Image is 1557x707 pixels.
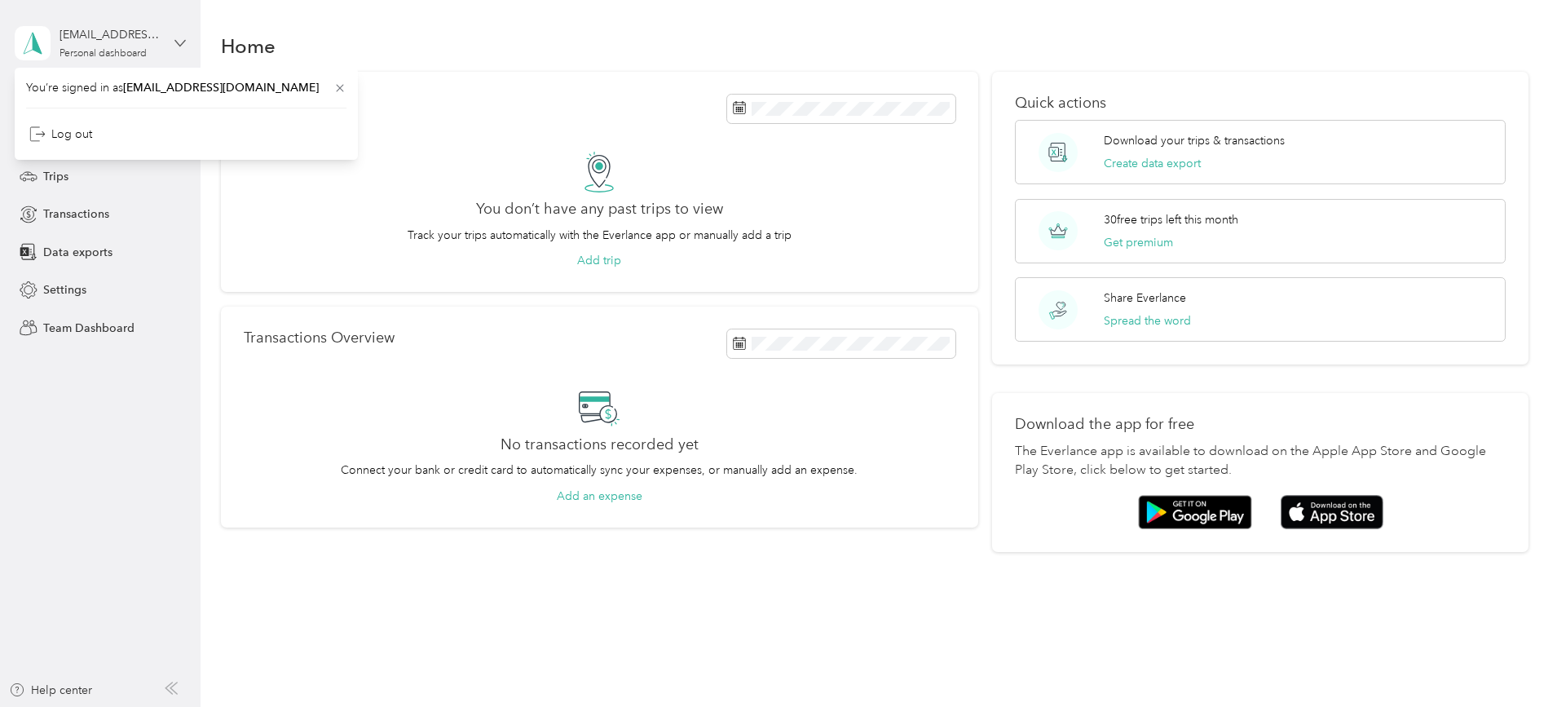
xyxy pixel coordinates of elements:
[43,320,135,337] span: Team Dashboard
[1138,495,1252,529] img: Google play
[9,682,92,699] button: Help center
[1466,616,1557,707] iframe: Everlance-gr Chat Button Frame
[43,168,68,185] span: Trips
[1104,132,1285,149] p: Download your trips & transactions
[408,227,792,244] p: Track your trips automatically with the Everlance app or manually add a trip
[1015,95,1506,112] p: Quick actions
[221,38,276,55] h1: Home
[1104,289,1186,307] p: Share Everlance
[341,462,858,479] p: Connect your bank or credit card to automatically sync your expenses, or manually add an expense.
[501,436,699,453] h2: No transactions recorded yet
[1281,495,1383,530] img: App store
[244,329,395,347] p: Transactions Overview
[1104,234,1173,251] button: Get premium
[60,49,147,59] div: Personal dashboard
[43,244,112,261] span: Data exports
[123,81,319,95] span: [EMAIL_ADDRESS][DOMAIN_NAME]
[1104,211,1238,228] p: 30 free trips left this month
[26,79,346,96] span: You’re signed in as
[1104,312,1191,329] button: Spread the word
[577,252,621,269] button: Add trip
[43,205,109,223] span: Transactions
[43,281,86,298] span: Settings
[60,26,161,43] div: [EMAIL_ADDRESS][DOMAIN_NAME]
[557,488,642,505] button: Add an expense
[1015,416,1506,433] p: Download the app for free
[29,126,92,143] div: Log out
[1104,155,1201,172] button: Create data export
[1015,442,1506,481] p: The Everlance app is available to download on the Apple App Store and Google Play Store, click be...
[476,201,723,218] h2: You don’t have any past trips to view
